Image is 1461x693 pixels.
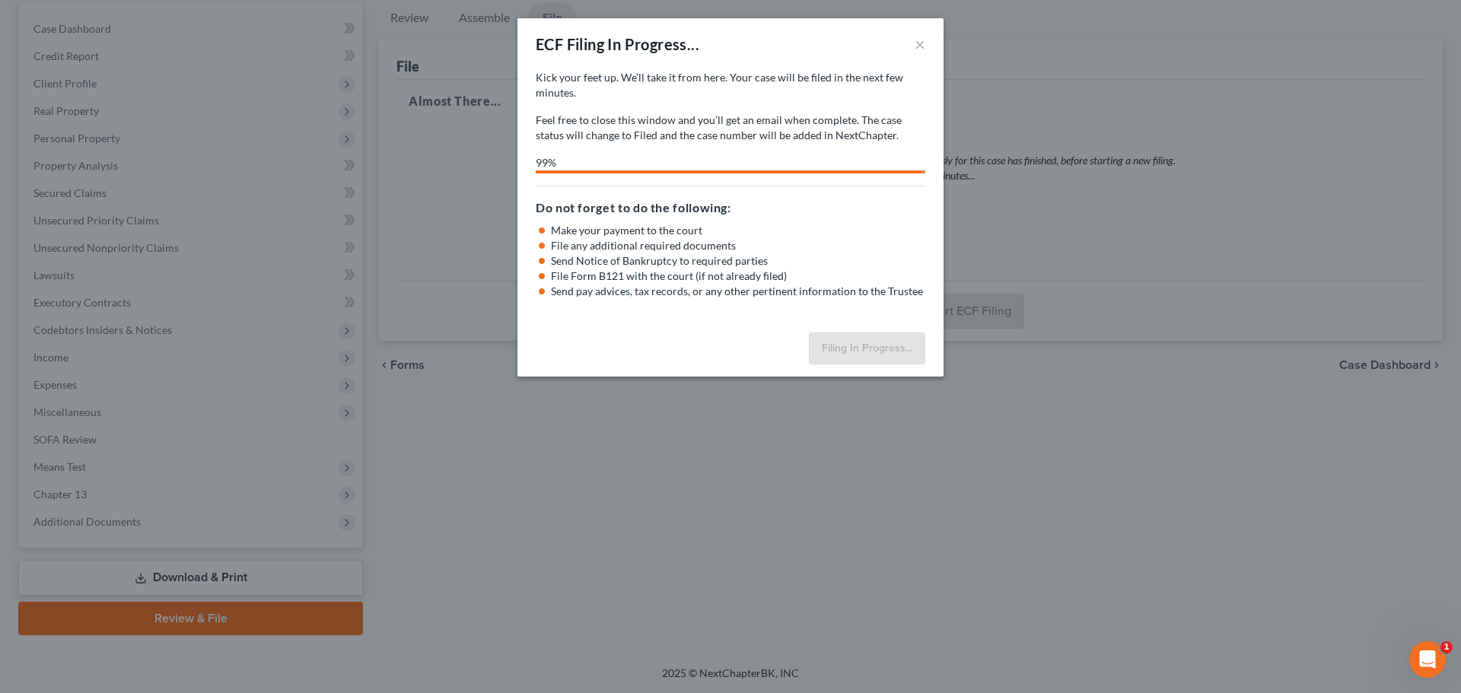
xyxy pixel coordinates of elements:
[809,332,925,364] button: Filing In Progress...
[915,35,925,53] button: ×
[551,223,925,238] li: Make your payment to the court
[536,70,925,100] p: Kick your feet up. We’ll take it from here. Your case will be filed in the next few minutes.
[536,113,925,143] p: Feel free to close this window and you’ll get an email when complete. The case status will change...
[536,199,925,217] h5: Do not forget to do the following:
[536,33,699,55] div: ECF Filing In Progress...
[1440,641,1453,653] span: 1
[551,269,925,284] li: File Form B121 with the court (if not already filed)
[551,284,925,299] li: Send pay advices, tax records, or any other pertinent information to the Trustee
[551,238,925,253] li: File any additional required documents
[1409,641,1446,678] iframe: Intercom live chat
[536,155,921,170] div: 99%
[551,253,925,269] li: Send Notice of Bankruptcy to required parties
